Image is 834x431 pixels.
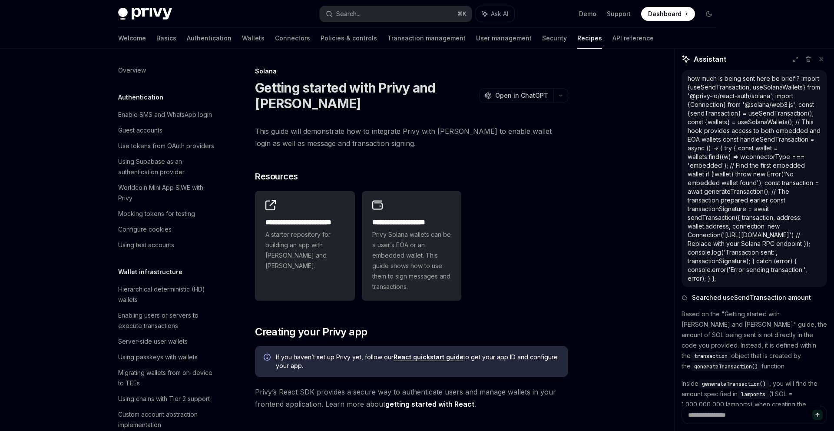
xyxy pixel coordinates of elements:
[118,28,146,49] a: Welcome
[118,368,217,388] div: Migrating wallets from on-device to TEEs
[118,352,198,362] div: Using passkeys with wallets
[336,9,361,19] div: Search...
[118,209,195,219] div: Mocking tokens for testing
[607,10,631,18] a: Support
[111,349,222,365] a: Using passkeys with wallets
[118,156,217,177] div: Using Supabase as an authentication provider
[111,138,222,154] a: Use tokens from OAuth providers
[479,88,553,103] button: Open in ChatGPT
[111,308,222,334] a: Enabling users or servers to execute transactions
[255,125,568,149] span: This guide will demonstrate how to integrate Privy with [PERSON_NAME] to enable wallet login as w...
[321,28,377,49] a: Policies & controls
[118,141,214,151] div: Use tokens from OAuth providers
[495,91,548,100] span: Open in ChatGPT
[255,170,298,182] span: Resources
[682,309,827,371] p: Based on the "Getting started with [PERSON_NAME] and [PERSON_NAME]" guide, the amount of SOL bein...
[118,336,188,347] div: Server-side user wallets
[118,394,210,404] div: Using chains with Tier 2 support
[694,363,758,370] span: generateTransaction()
[111,282,222,308] a: Hierarchical deterministic (HD) wallets
[111,123,222,138] a: Guest accounts
[812,410,823,420] button: Send message
[476,6,514,22] button: Ask AI
[111,334,222,349] a: Server-side user wallets
[255,386,568,410] span: Privy’s React SDK provides a secure way to authenticate users and manage wallets in your frontend...
[111,237,222,253] a: Using test accounts
[542,28,567,49] a: Security
[111,107,222,123] a: Enable SMS and WhatsApp login
[118,65,146,76] div: Overview
[111,180,222,206] a: Worldcoin Mini App SIWE with Privy
[385,400,474,409] a: getting started with React
[682,293,827,302] button: Searched useSendTransaction amount
[255,325,367,339] span: Creating your Privy app
[118,284,217,305] div: Hierarchical deterministic (HD) wallets
[264,354,272,362] svg: Info
[579,10,596,18] a: Demo
[118,109,212,120] div: Enable SMS and WhatsApp login
[692,293,811,302] span: Searched useSendTransaction amount
[111,63,222,78] a: Overview
[242,28,265,49] a: Wallets
[682,378,827,420] p: Inside , you will find the amount specified in (1 SOL = 1,000,000,000 lamports) when creating the...
[118,92,163,103] h5: Authentication
[118,8,172,20] img: dark logo
[255,67,568,76] div: Solana
[372,229,451,292] span: Privy Solana wallets can be a user’s EOA or an embedded wallet. This guide shows how to use them ...
[688,74,821,283] div: how much is being sent here be brief ? import {useSendTransaction, useSolanaWallets} from '@privy...
[694,54,726,64] span: Assistant
[187,28,232,49] a: Authentication
[111,206,222,222] a: Mocking tokens for testing
[577,28,602,49] a: Recipes
[741,391,765,398] span: lamports
[118,224,172,235] div: Configure cookies
[362,191,462,301] a: **** **** **** *****Privy Solana wallets can be a user’s EOA or an embedded wallet. This guide sh...
[476,28,532,49] a: User management
[612,28,654,49] a: API reference
[265,229,344,271] span: A starter repository for building an app with [PERSON_NAME] and [PERSON_NAME].
[387,28,466,49] a: Transaction management
[275,28,310,49] a: Connectors
[118,267,182,277] h5: Wallet infrastructure
[111,222,222,237] a: Configure cookies
[118,409,217,430] div: Custom account abstraction implementation
[702,381,766,388] span: generateTransaction()
[276,353,559,370] span: If you haven’t set up Privy yet, follow our to get your app ID and configure your app.
[491,10,508,18] span: Ask AI
[694,353,728,360] span: transaction
[648,10,682,18] span: Dashboard
[118,125,162,136] div: Guest accounts
[111,154,222,180] a: Using Supabase as an authentication provider
[457,10,467,17] span: ⌘ K
[118,310,217,331] div: Enabling users or servers to execute transactions
[111,391,222,407] a: Using chains with Tier 2 support
[255,80,476,111] h1: Getting started with Privy and [PERSON_NAME]
[118,182,217,203] div: Worldcoin Mini App SIWE with Privy
[118,240,174,250] div: Using test accounts
[156,28,176,49] a: Basics
[320,6,472,22] button: Search...⌘K
[111,365,222,391] a: Migrating wallets from on-device to TEEs
[702,7,716,21] button: Toggle dark mode
[394,353,463,361] a: React quickstart guide
[641,7,695,21] a: Dashboard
